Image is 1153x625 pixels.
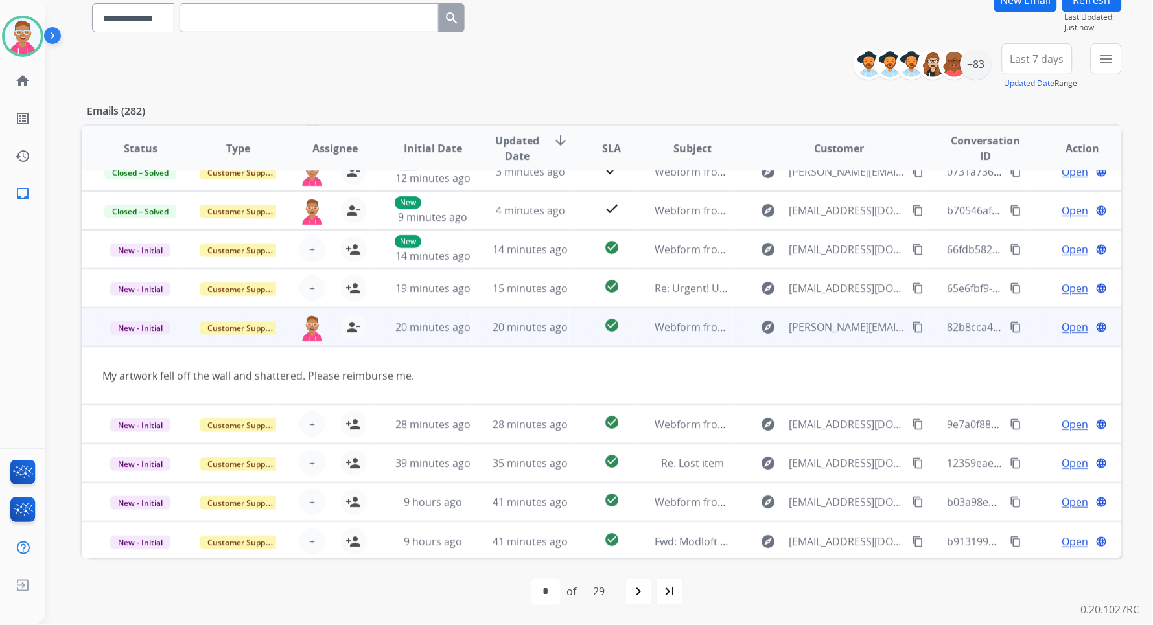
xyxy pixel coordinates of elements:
span: Status [124,141,157,156]
span: 35 minutes ago [493,456,568,470]
mat-icon: check_circle [604,492,620,508]
span: Open [1062,416,1089,432]
span: 41 minutes ago [493,495,568,509]
img: agent-avatar [299,198,325,225]
span: 3 minutes ago [496,165,565,179]
span: Customer Support [200,457,284,471]
button: + [299,450,325,476]
span: 9 minutes ago [399,210,468,224]
p: New [395,196,421,209]
span: + [309,494,315,510]
span: Updated Date [493,133,542,164]
span: 28 minutes ago [395,417,471,431]
button: + [299,411,325,437]
span: 14 minutes ago [395,249,471,263]
mat-icon: explore [760,534,776,549]
span: 20 minutes ago [395,320,471,334]
div: of [567,584,577,600]
span: + [309,416,315,432]
span: Fwd: Modloft Spruce Modular Sofa 8218720 and 8218721 [655,534,931,549]
span: Customer Support [200,418,284,432]
mat-icon: explore [760,280,776,296]
span: New - Initial [110,496,170,510]
mat-icon: inbox [15,186,30,201]
span: Just now [1065,23,1122,33]
span: 15 minutes ago [493,281,568,295]
mat-icon: language [1096,418,1108,430]
mat-icon: check_circle [604,532,620,547]
mat-icon: person_remove [346,164,362,179]
mat-icon: content_copy [1010,418,1022,430]
span: Webform from [PERSON_NAME][EMAIL_ADDRESS][PERSON_NAME][DOMAIN_NAME] on [DATE] [655,320,1110,334]
mat-icon: history [15,148,30,164]
span: 12 minutes ago [395,171,471,185]
span: Open [1062,319,1089,335]
span: + [309,534,315,549]
span: [EMAIL_ADDRESS][DOMAIN_NAME] [789,280,905,296]
span: Closed – Solved [104,166,176,179]
span: Customer Support [200,282,284,296]
span: Webform from [EMAIL_ADDRESS][DOMAIN_NAME] on [DATE] [655,203,949,218]
span: Type [226,141,250,156]
mat-icon: person_add [346,455,362,471]
img: agent-avatar [299,159,325,186]
mat-icon: content_copy [1010,244,1022,255]
span: Last 7 days [1010,56,1064,62]
span: 9e7a0f88-201f-4d3e-81c3-762420a84b2c [948,417,1142,431]
mat-icon: content_copy [913,457,924,469]
img: agent-avatar [299,314,325,341]
mat-icon: menu [1099,51,1114,67]
mat-icon: person_add [346,280,362,296]
span: Initial Date [404,141,462,156]
mat-icon: content_copy [913,496,924,508]
span: [EMAIL_ADDRESS][DOMAIN_NAME] [789,416,905,432]
span: b913199d-bd66-47a8-87dc-37902f11ea9e [948,534,1147,549]
mat-icon: person_add [346,242,362,257]
mat-icon: explore [760,319,776,335]
span: 14 minutes ago [493,242,568,256]
span: 82b8cca4-6e90-4b7d-b7bb-e6fbad1c6737 [948,320,1148,334]
mat-icon: language [1096,282,1108,294]
mat-icon: content_copy [913,282,924,294]
span: New - Initial [110,244,170,257]
mat-icon: person_add [346,494,362,510]
span: 41 minutes ago [493,534,568,549]
mat-icon: content_copy [913,205,924,216]
span: [PERSON_NAME][EMAIL_ADDRESS][PERSON_NAME][DOMAIN_NAME] [789,319,905,335]
button: + [299,528,325,554]
span: Webform from [PERSON_NAME][EMAIL_ADDRESS][PERSON_NAME][DOMAIN_NAME] on [DATE] [655,165,1110,179]
mat-icon: explore [760,164,776,179]
span: 9 hours ago [404,495,462,509]
span: New - Initial [110,418,170,432]
mat-icon: content_copy [913,536,924,547]
span: Range [1005,78,1078,89]
mat-icon: check_circle [604,278,620,294]
mat-icon: content_copy [913,321,924,333]
span: Open [1062,280,1089,296]
span: 0731a736-1a64-4515-990c-7e08671645a3 [948,165,1147,179]
mat-icon: person_remove [346,319,362,335]
span: [EMAIL_ADDRESS][DOMAIN_NAME] [789,494,905,510]
mat-icon: content_copy [1010,496,1022,508]
button: + [299,275,325,301]
span: b70546af-a594-408f-9196-96d7aa3ce129 [948,203,1143,218]
span: Customer Support [200,496,284,510]
span: Last Updated: [1065,12,1122,23]
span: + [309,455,315,471]
mat-icon: content_copy [913,166,924,177]
mat-icon: navigate_next [631,584,647,600]
mat-icon: content_copy [1010,321,1022,333]
button: + [299,489,325,515]
span: Subject [674,141,712,156]
span: New - Initial [110,282,170,296]
span: [PERSON_NAME][EMAIL_ADDRESS][PERSON_NAME][DOMAIN_NAME] [789,164,905,179]
span: b03a98e0-a078-4a72-b577-40784bf705f6 [948,495,1144,509]
span: Webform from [EMAIL_ADDRESS][DOMAIN_NAME] on [DATE] [655,242,949,256]
span: Open [1062,203,1089,218]
mat-icon: arrow_downward [553,133,568,148]
span: [EMAIL_ADDRESS][DOMAIN_NAME] [789,534,905,549]
mat-icon: check_circle [604,240,620,255]
button: + [299,236,325,262]
mat-icon: explore [760,203,776,218]
p: Emails (282) [82,103,150,119]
